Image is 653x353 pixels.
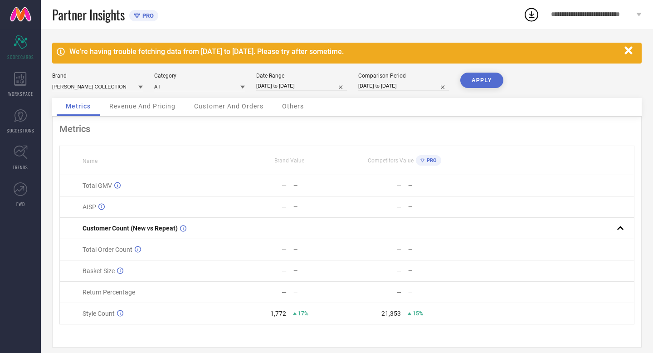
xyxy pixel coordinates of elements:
[16,201,25,207] span: FWD
[408,268,461,274] div: —
[408,204,461,210] div: —
[396,289,401,296] div: —
[270,310,286,317] div: 1,772
[358,73,449,79] div: Comparison Period
[293,268,346,274] div: —
[154,73,245,79] div: Category
[7,54,34,60] span: SCORECARDS
[368,157,414,164] span: Competitors Value
[282,203,287,211] div: —
[460,73,503,88] button: APPLY
[83,158,97,164] span: Name
[7,127,34,134] span: SUGGESTIONS
[83,267,115,275] span: Basket Size
[282,103,304,110] span: Others
[396,182,401,189] div: —
[8,90,33,97] span: WORKSPACE
[408,246,461,253] div: —
[396,203,401,211] div: —
[408,182,461,189] div: —
[282,182,287,189] div: —
[52,73,143,79] div: Brand
[83,246,132,253] span: Total Order Count
[381,310,401,317] div: 21,353
[83,203,96,211] span: AISP
[83,225,178,232] span: Customer Count (New vs Repeat)
[59,123,634,134] div: Metrics
[256,81,347,91] input: Select date range
[523,6,540,23] div: Open download list
[282,267,287,275] div: —
[69,47,620,56] div: We're having trouble fetching data from [DATE] to [DATE]. Please try after sometime.
[293,204,346,210] div: —
[282,246,287,253] div: —
[293,182,346,189] div: —
[408,289,461,295] div: —
[109,103,175,110] span: Revenue And Pricing
[66,103,91,110] span: Metrics
[413,310,423,317] span: 15%
[83,310,115,317] span: Style Count
[358,81,449,91] input: Select comparison period
[396,246,401,253] div: —
[282,289,287,296] div: —
[298,310,308,317] span: 17%
[396,267,401,275] div: —
[83,182,112,189] span: Total GMV
[140,12,154,19] span: PRO
[194,103,263,110] span: Customer And Orders
[293,289,346,295] div: —
[52,5,125,24] span: Partner Insights
[83,289,135,296] span: Return Percentage
[274,157,304,164] span: Brand Value
[13,164,28,171] span: TRENDS
[256,73,347,79] div: Date Range
[424,157,437,163] span: PRO
[293,246,346,253] div: —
